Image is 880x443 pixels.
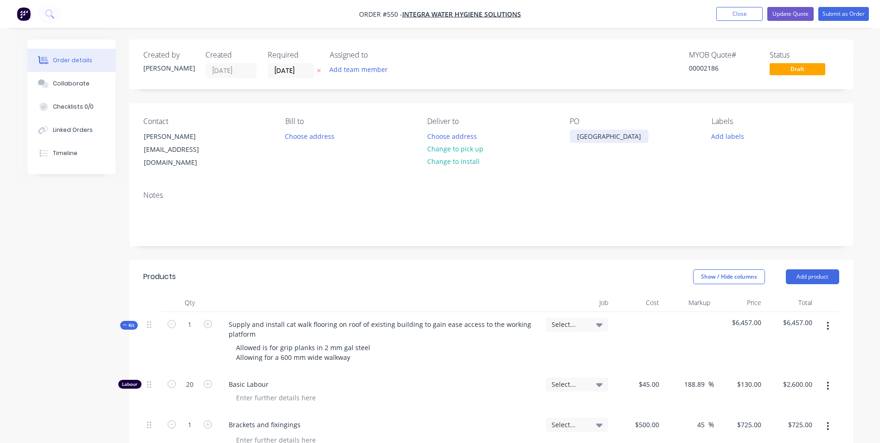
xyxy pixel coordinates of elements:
[118,380,141,389] div: Labour
[612,293,663,312] div: Cost
[718,318,761,327] span: $6,457.00
[27,49,116,72] button: Order details
[280,130,340,142] button: Choose address
[552,319,587,329] span: Select...
[552,420,587,430] span: Select...
[708,419,714,430] span: %
[330,63,393,76] button: Add team member
[570,130,649,143] div: [GEOGRAPHIC_DATA]
[770,51,839,59] div: Status
[689,51,758,59] div: MYOB Quote #
[53,103,94,111] div: Checklists 0/0
[53,79,90,88] div: Collaborate
[27,142,116,165] button: Timeline
[268,51,319,59] div: Required
[17,7,31,21] img: Factory
[770,63,825,75] span: Draft
[27,118,116,142] button: Linked Orders
[330,51,423,59] div: Assigned to
[422,143,488,155] button: Change to pick up
[422,130,482,142] button: Choose address
[663,293,714,312] div: Markup
[221,418,308,431] div: Brackets and fixingings
[285,117,412,126] div: Bill to
[221,318,539,341] div: Supply and install cat walk flooring on roof of existing building to gain ease access to the work...
[229,379,539,389] span: Basic Labour
[206,51,257,59] div: Created
[765,293,816,312] div: Total
[714,293,765,312] div: Price
[542,293,612,312] div: Job
[552,379,587,389] span: Select...
[229,341,378,364] div: Allowed is for grip planks in 2 mm gal steel Allowing for a 600 mm wide walkway
[144,130,221,143] div: [PERSON_NAME]
[27,72,116,95] button: Collaborate
[769,318,812,327] span: $6,457.00
[143,191,839,200] div: Notes
[120,321,138,330] button: Kit
[716,7,763,21] button: Close
[712,117,839,126] div: Labels
[143,51,194,59] div: Created by
[324,63,392,76] button: Add team member
[786,269,839,284] button: Add product
[689,63,758,73] div: 00002186
[359,10,402,19] span: Order #550 -
[708,379,714,390] span: %
[53,56,92,65] div: Order details
[123,322,135,329] span: Kit
[162,293,218,312] div: Qty
[143,271,176,282] div: Products
[570,117,697,126] div: PO
[767,7,814,21] button: Update Quote
[402,10,521,19] a: Integra Water Hygiene Solutions
[53,126,93,134] div: Linked Orders
[693,269,765,284] button: Show / Hide columns
[136,130,229,169] div: [PERSON_NAME][EMAIL_ADDRESS][DOMAIN_NAME]
[144,143,221,169] div: [EMAIL_ADDRESS][DOMAIN_NAME]
[818,7,869,21] button: Submit as Order
[143,63,194,73] div: [PERSON_NAME]
[422,155,484,168] button: Change to install
[53,149,77,157] div: Timeline
[427,117,554,126] div: Deliver to
[707,130,749,142] button: Add labels
[143,117,270,126] div: Contact
[27,95,116,118] button: Checklists 0/0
